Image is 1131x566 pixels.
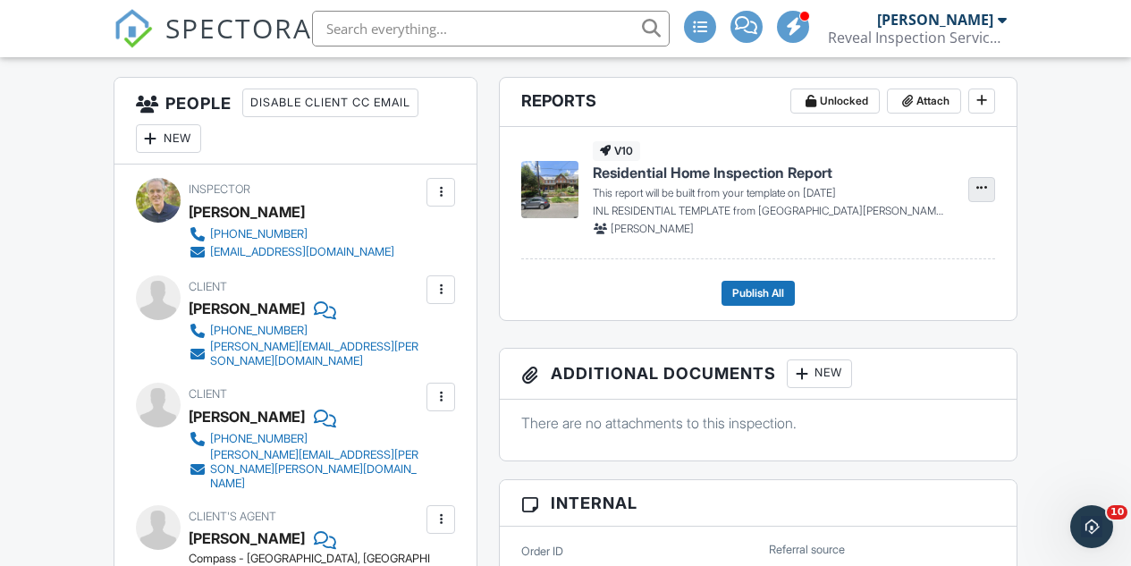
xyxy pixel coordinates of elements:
a: [PERSON_NAME] [189,525,305,552]
a: [EMAIL_ADDRESS][DOMAIN_NAME] [189,243,394,261]
span: 10 [1107,505,1127,520]
h3: Additional Documents [500,349,1017,400]
a: [PERSON_NAME][EMAIL_ADDRESS][PERSON_NAME][PERSON_NAME][DOMAIN_NAME] [189,448,423,491]
span: Inspector [189,182,250,196]
span: Client [189,280,227,293]
p: There are no attachments to this inspection. [521,413,995,433]
span: Client's Agent [189,510,276,523]
div: [EMAIL_ADDRESS][DOMAIN_NAME] [210,245,394,259]
span: Client [189,387,227,401]
h3: People [114,78,477,165]
iframe: Intercom live chat [1070,505,1113,548]
a: [PERSON_NAME][EMAIL_ADDRESS][PERSON_NAME][DOMAIN_NAME] [189,340,423,368]
div: New [136,124,201,153]
div: Reveal Inspection Services, LLC [828,29,1007,46]
div: Disable Client CC Email [242,89,418,117]
span: SPECTORA [165,9,312,46]
div: [PHONE_NUMBER] [210,432,308,446]
div: [PHONE_NUMBER] [210,227,308,241]
a: [PHONE_NUMBER] [189,430,423,448]
div: New [787,359,852,388]
div: [PERSON_NAME] [189,295,305,322]
input: Search everything... [312,11,670,46]
div: [PERSON_NAME] [189,403,305,430]
label: Referral source [769,542,845,558]
a: [PHONE_NUMBER] [189,322,423,340]
div: [PHONE_NUMBER] [210,324,308,338]
div: [PERSON_NAME] [877,11,993,29]
div: [PERSON_NAME][EMAIL_ADDRESS][PERSON_NAME][DOMAIN_NAME] [210,340,423,368]
a: SPECTORA [114,24,312,62]
label: Order ID [521,544,563,560]
h3: Internal [500,480,1017,527]
div: [PERSON_NAME][EMAIL_ADDRESS][PERSON_NAME][PERSON_NAME][DOMAIN_NAME] [210,448,423,491]
a: [PHONE_NUMBER] [189,225,394,243]
div: [PERSON_NAME] [189,199,305,225]
img: The Best Home Inspection Software - Spectora [114,9,153,48]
